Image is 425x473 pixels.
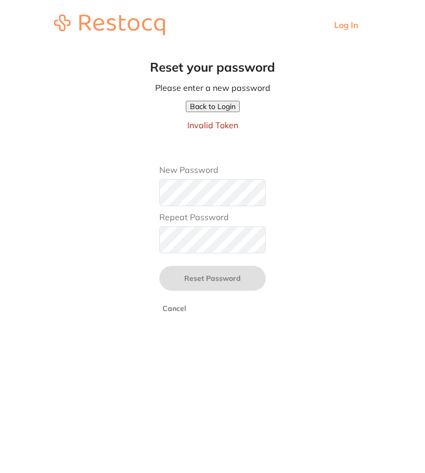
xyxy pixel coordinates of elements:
[159,266,266,291] button: Reset Password
[187,120,238,130] p: Invalid Token
[184,274,241,283] span: Reset Password
[159,165,266,174] label: New Password
[159,303,266,313] a: Cancel
[159,304,189,313] button: Cancel
[186,101,240,112] button: Back to Login
[155,83,270,92] p: Please enter a new password
[54,15,165,35] img: restocq_logo.svg
[334,20,359,30] a: Log In
[150,60,275,75] h2: Reset your password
